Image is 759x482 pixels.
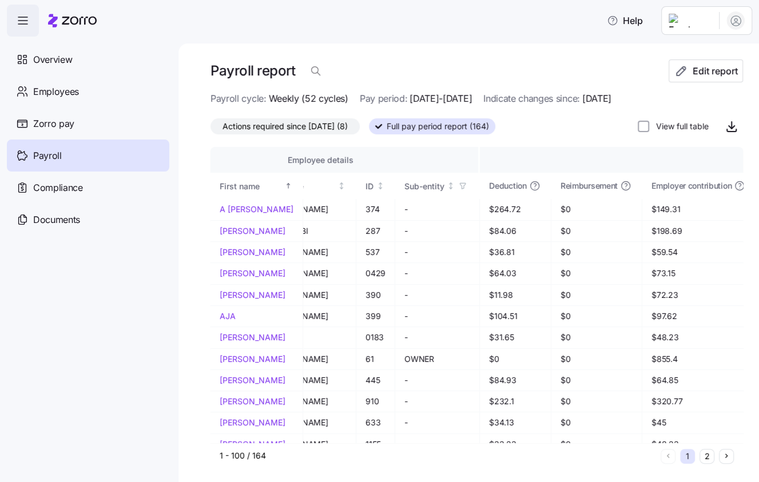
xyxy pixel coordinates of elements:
[220,439,293,450] a: [PERSON_NAME]
[447,182,455,190] div: Not sorted
[220,246,293,258] a: [PERSON_NAME]
[489,439,541,450] span: $33.23
[264,417,347,428] span: [PERSON_NAME]
[489,310,541,322] span: $104.51
[669,59,743,82] button: Edit report
[651,268,746,279] span: $73.15
[410,91,472,106] span: [DATE]-[DATE]
[264,375,347,386] span: [PERSON_NAME]
[264,246,347,258] span: [PERSON_NAME]
[404,310,470,322] span: -
[210,91,267,106] span: Payroll cycle:
[489,246,541,258] span: $36.81
[700,449,714,464] button: 2
[651,396,746,407] span: $320.77
[607,14,643,27] span: Help
[404,225,470,237] span: -
[365,439,386,450] span: 1155
[365,268,386,279] span: 0429
[264,289,347,301] span: [PERSON_NAME]
[365,375,386,386] span: 445
[680,449,695,464] button: 1
[33,117,74,131] span: Zorro pay
[220,289,293,301] a: [PERSON_NAME]
[356,173,395,199] th: IDNot sorted
[222,119,348,134] span: Actions required since [DATE] (8)
[365,289,386,301] span: 390
[7,75,169,107] a: Employees
[651,246,746,258] span: $59.54
[264,439,347,450] span: [PERSON_NAME]
[561,204,633,215] span: $0
[404,268,470,279] span: -
[489,375,541,386] span: $84.93
[220,204,293,215] a: A [PERSON_NAME]
[651,204,746,215] span: $149.31
[693,64,738,78] span: Edit report
[404,246,470,258] span: -
[7,204,169,236] a: Documents
[582,91,611,106] span: [DATE]
[220,417,293,428] a: [PERSON_NAME]
[561,417,633,428] span: $0
[264,332,347,343] span: EUSTACE
[719,449,734,464] button: Next page
[7,43,169,75] a: Overview
[489,332,541,343] span: $31.65
[651,225,746,237] span: $198.69
[7,172,169,204] a: Compliance
[661,449,675,464] button: Previous page
[561,396,633,407] span: $0
[404,353,470,365] span: OWNER
[651,353,746,365] span: $855.4
[220,180,283,193] div: First name
[489,289,541,301] span: $11.98
[264,225,347,237] span: ELYAGOUBI
[365,225,386,237] span: 287
[404,396,470,407] span: -
[220,353,293,365] a: [PERSON_NAME]
[220,396,293,407] a: [PERSON_NAME]
[483,91,580,106] span: Indicate changes since:
[651,289,746,301] span: $72.23
[264,268,347,279] span: [PERSON_NAME]
[561,268,633,279] span: $0
[404,417,470,428] span: -
[33,181,83,195] span: Compliance
[489,225,541,237] span: $84.06
[561,353,633,365] span: $0
[669,14,710,27] img: Employer logo
[220,310,293,322] a: AJA
[220,225,293,237] a: [PERSON_NAME]
[264,396,347,407] span: [PERSON_NAME]
[220,268,293,279] a: [PERSON_NAME]
[337,182,345,190] div: Not sorted
[651,439,746,450] span: $48.23
[365,310,386,322] span: 399
[365,332,386,343] span: 0183
[365,396,386,407] span: 910
[561,246,633,258] span: $0
[33,53,72,67] span: Overview
[33,85,79,99] span: Employees
[365,204,386,215] span: 374
[489,204,541,215] span: $264.72
[651,375,746,386] span: $64.85
[220,332,293,343] a: [PERSON_NAME]
[365,246,386,258] span: 537
[404,332,470,343] span: -
[210,62,295,79] h1: Payroll report
[598,9,652,32] button: Help
[365,417,386,428] span: 633
[7,107,169,140] a: Zorro pay
[33,213,80,227] span: Documents
[561,225,633,237] span: $0
[376,182,384,190] div: Not sorted
[365,180,374,193] div: ID
[651,332,746,343] span: $48.23
[561,439,633,450] span: $0
[269,91,348,106] span: Weekly (52 cycles)
[561,180,618,192] span: Reimbursement
[404,180,444,193] div: Sub-entity
[561,332,633,343] span: $0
